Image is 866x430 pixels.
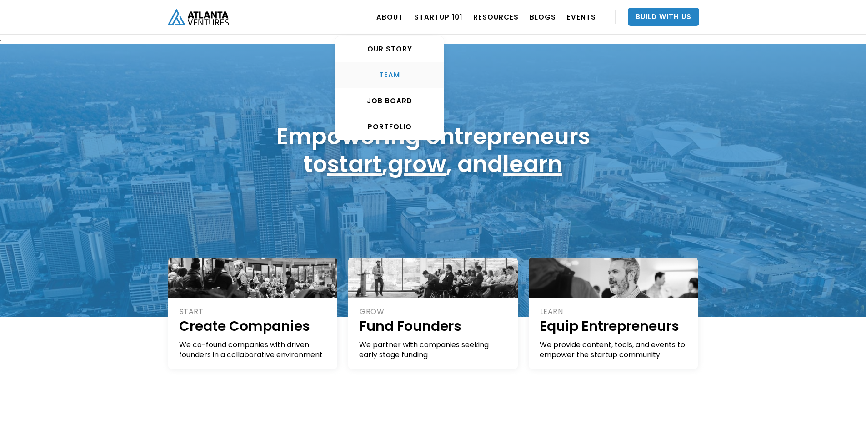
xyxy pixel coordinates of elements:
[503,148,562,180] a: learn
[529,258,698,369] a: LEARNEquip EntrepreneursWe provide content, tools, and events to empower the startup community
[335,88,444,114] a: Job Board
[359,340,508,360] div: We partner with companies seeking early stage funding
[540,307,688,317] div: LEARN
[168,258,338,369] a: STARTCreate CompaniesWe co-found companies with driven founders in a collaborative environment
[540,317,688,335] h1: Equip Entrepreneurs
[335,45,444,54] div: OUR STORY
[388,148,446,180] a: grow
[335,71,444,80] div: TEAM
[276,122,590,178] h1: Empowering entrepreneurs to , , and
[335,96,444,106] div: Job Board
[180,307,328,317] div: START
[530,4,556,30] a: BLOGS
[335,122,444,132] div: PORTFOLIO
[360,307,508,317] div: GROW
[348,258,518,369] a: GROWFund FoundersWe partner with companies seeking early stage funding
[376,4,403,30] a: ABOUT
[540,340,688,360] div: We provide content, tools, and events to empower the startup community
[359,317,508,335] h1: Fund Founders
[179,340,328,360] div: We co-found companies with driven founders in a collaborative environment
[179,317,328,335] h1: Create Companies
[327,148,382,180] a: start
[335,36,444,62] a: OUR STORY
[567,4,596,30] a: EVENTS
[414,4,462,30] a: Startup 101
[335,62,444,88] a: TEAM
[628,8,699,26] a: Build With Us
[473,4,519,30] a: RESOURCES
[335,114,444,140] a: PORTFOLIO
